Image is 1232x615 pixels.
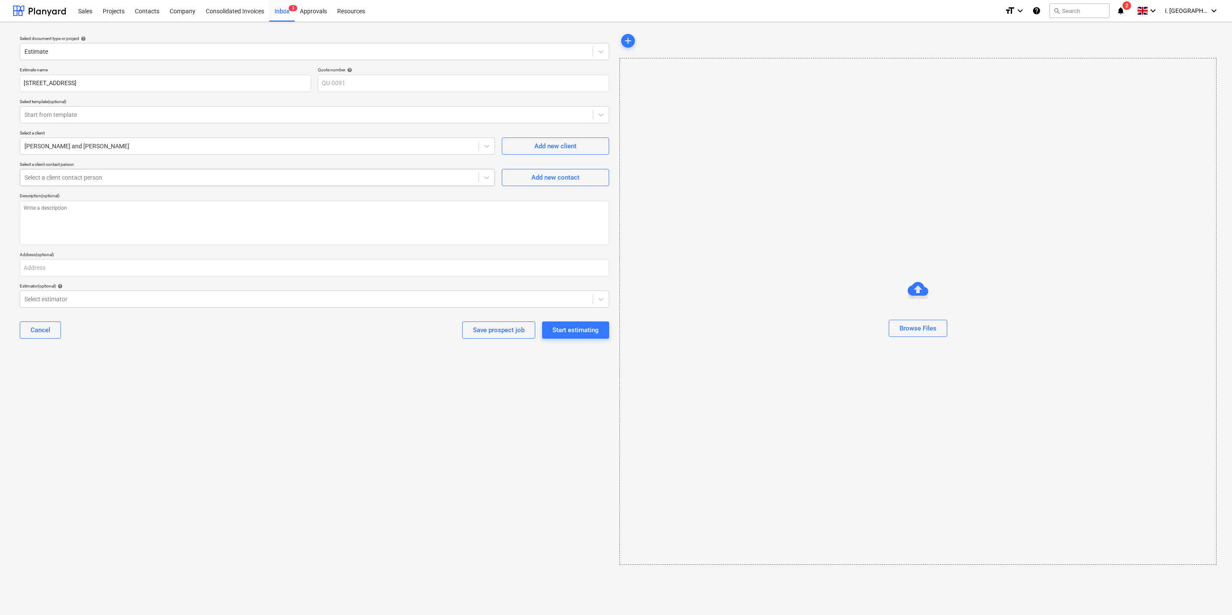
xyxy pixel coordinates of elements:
div: Save prospect job [473,324,525,336]
div: Select a client [20,130,495,136]
button: Save prospect job [462,321,535,339]
button: Start estimating [542,321,609,339]
span: help [79,36,86,41]
span: help [345,67,352,73]
p: Estimate name [20,67,311,74]
button: Add new client [502,138,609,155]
input: Address [20,259,609,276]
input: Estimate name [20,75,311,92]
span: 3 [289,5,297,11]
div: Select a client contact person [20,162,495,167]
button: Add new contact [502,169,609,186]
div: Select document type or project [20,36,609,41]
div: Start estimating [552,324,599,336]
div: Cancel [30,324,50,336]
div: Quote number [318,67,609,73]
button: Browse Files [889,320,947,337]
div: Add new contact [531,172,579,183]
div: Browse Files [900,323,936,334]
div: Browse Files [619,58,1217,565]
button: Cancel [20,321,61,339]
div: Add new client [534,141,576,152]
div: Description (optional) [20,193,609,199]
div: Estimator (optional) [20,283,609,289]
div: Select template (optional) [20,99,609,104]
div: Address (optional) [20,252,609,257]
span: help [56,284,63,289]
span: add [623,36,633,46]
iframe: Chat Widget [1189,574,1232,615]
